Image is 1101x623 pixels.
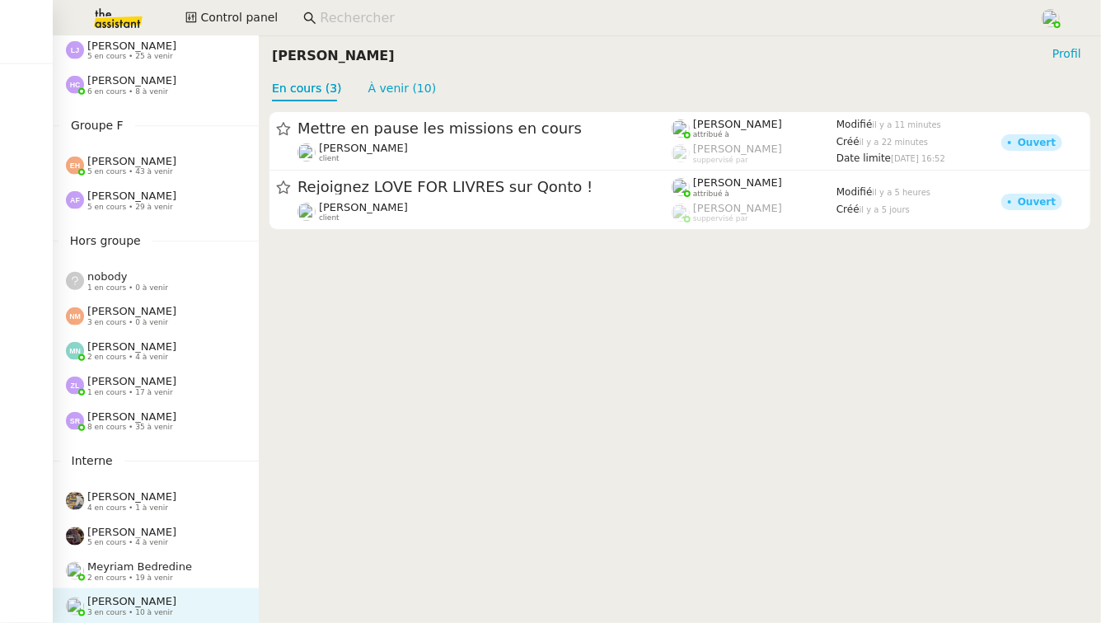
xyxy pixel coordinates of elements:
[53,519,259,554] a: [PERSON_NAME] 5 en cours • 4 à venir
[672,202,836,223] app-user-label: suppervisé par
[87,305,176,317] span: [PERSON_NAME]
[176,7,288,30] button: Control panel
[298,143,316,162] img: users%2FSADz3OCgrFNaBc1p3ogUv5k479k1%2Favatar%2Fccbff511-0434-4584-b662-693e5a00b7b7
[87,538,168,547] span: 5 en cours • 4 à venir
[320,7,1023,30] input: Rechercher
[693,118,782,130] span: [PERSON_NAME]
[672,143,836,164] app-user-label: suppervisé par
[53,183,259,218] a: [PERSON_NAME] 5 en cours • 29 à venir
[87,353,168,362] span: 2 en cours • 4 à venir
[672,145,690,163] img: users%2FoFdbodQ3TgNoWt9kP3GXAs5oaCq1%2Favatar%2Fprofile-pic.png
[298,203,316,221] img: users%2FtFhOaBya8rNVU5KG7br7ns1BCvi2%2Favatar%2Faa8c47da-ee6c-4101-9e7d-730f2e64f978
[272,82,342,95] a: En cours (3)
[53,368,259,403] a: [PERSON_NAME] 1 en cours • 17 à venir
[59,232,152,251] span: Hors groupe
[87,526,176,538] span: [PERSON_NAME]
[836,186,873,198] span: Modifié
[860,138,929,147] span: il y a 22 minutes
[319,201,408,213] span: [PERSON_NAME]
[66,76,84,94] img: svg
[272,44,395,68] nz-page-header-title: [PERSON_NAME]
[87,388,173,397] span: 1 en cours • 17 à venir
[87,375,176,387] span: [PERSON_NAME]
[860,205,910,214] span: il y a 5 jours
[298,201,672,222] app-user-detailed-label: client
[53,484,259,518] a: [PERSON_NAME] 4 en cours • 1 à venir
[836,204,860,215] span: Créé
[53,554,259,588] a: Meyriam Bedredine 2 en cours • 19 à venir
[66,562,84,580] img: users%2FaellJyylmXSg4jqeVbanehhyYJm1%2Favatar%2Fprofile-pic%20(4).png
[672,179,690,197] img: users%2FyQfMwtYgTqhRP2YHWHmG2s2LYaD3%2Favatar%2Fprofile-pic.png
[693,202,782,214] span: [PERSON_NAME]
[87,318,168,327] span: 3 en cours • 0 à venir
[368,82,437,95] a: À venir (10)
[66,412,84,430] img: svg
[1046,44,1088,63] button: Profil
[298,180,672,195] span: Rejoignez LOVE FOR LIVRES sur Qonto !
[53,404,259,438] a: [PERSON_NAME] 8 en cours • 35 à venir
[836,153,891,165] span: Date limite
[87,595,176,607] span: [PERSON_NAME]
[66,191,84,209] img: svg
[1042,9,1060,27] img: users%2FPPrFYTsEAUgQy5cK5MCpqKbOX8K2%2Favatar%2FCapture%20d%E2%80%99e%CC%81cran%202023-06-05%20a%...
[672,204,690,222] img: users%2FyQfMwtYgTqhRP2YHWHmG2s2LYaD3%2Favatar%2Fprofile-pic.png
[53,148,259,183] a: [PERSON_NAME] 5 en cours • 43 à venir
[298,121,672,136] span: Mettre en pause les missions en cours
[87,74,176,87] span: [PERSON_NAME]
[87,574,173,583] span: 2 en cours • 19 à venir
[1018,197,1056,207] div: Ouvert
[66,41,84,59] img: svg
[87,52,173,61] span: 5 en cours • 25 à venir
[87,155,176,167] span: [PERSON_NAME]
[53,33,259,68] a: [PERSON_NAME] 5 en cours • 25 à venir
[672,119,690,138] img: users%2FyQfMwtYgTqhRP2YHWHmG2s2LYaD3%2Favatar%2Fprofile-pic.png
[836,136,860,148] span: Créé
[1018,138,1056,148] div: Ouvert
[66,307,84,326] img: svg
[53,68,259,102] a: [PERSON_NAME] 6 en cours • 8 à venir
[693,156,748,165] span: suppervisé par
[87,87,168,96] span: 6 en cours • 8 à venir
[53,588,259,623] a: [PERSON_NAME] 3 en cours • 10 à venir
[59,116,135,135] span: Groupe F
[836,119,873,130] span: Modifié
[87,560,192,573] span: Meyriam Bedredine
[693,131,729,140] span: attribué à
[319,142,408,154] span: [PERSON_NAME]
[53,298,259,333] a: [PERSON_NAME] 3 en cours • 0 à venir
[693,143,782,155] span: [PERSON_NAME]
[672,176,836,198] app-user-label: attribué à
[693,214,748,223] span: suppervisé par
[87,410,176,423] span: [PERSON_NAME]
[672,118,836,139] app-user-label: attribué à
[53,334,259,368] a: [PERSON_NAME] 2 en cours • 4 à venir
[87,490,176,503] span: [PERSON_NAME]
[319,214,340,223] span: client
[87,423,173,432] span: 8 en cours • 35 à venir
[693,190,729,199] span: attribué à
[87,203,173,212] span: 5 en cours • 29 à venir
[693,176,782,189] span: [PERSON_NAME]
[66,377,84,395] img: svg
[891,155,945,164] span: [DATE] 16:52
[66,157,84,175] img: svg
[60,452,124,471] span: Interne
[1052,45,1081,62] span: Profil
[66,527,84,546] img: 2af2e8ed-4e7a-4339-b054-92d163d57814
[87,283,168,293] span: 1 en cours • 0 à venir
[87,40,176,52] span: [PERSON_NAME]
[66,492,84,510] img: 388bd129-7e3b-4cb1-84b4-92a3d763e9b7
[87,190,176,202] span: [PERSON_NAME]
[319,155,340,164] span: client
[87,167,173,176] span: 5 en cours • 43 à venir
[298,142,672,163] app-user-detailed-label: client
[66,342,84,360] img: svg
[87,608,173,617] span: 3 en cours • 10 à venir
[87,504,168,513] span: 4 en cours • 1 à venir
[87,270,127,283] span: nobody
[200,8,278,27] span: Control panel
[53,264,259,298] a: nobody 1 en cours • 0 à venir
[873,188,931,197] span: il y a 5 heures
[66,597,84,616] img: users%2FyQfMwtYgTqhRP2YHWHmG2s2LYaD3%2Favatar%2Fprofile-pic.png
[873,120,942,129] span: il y a 11 minutes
